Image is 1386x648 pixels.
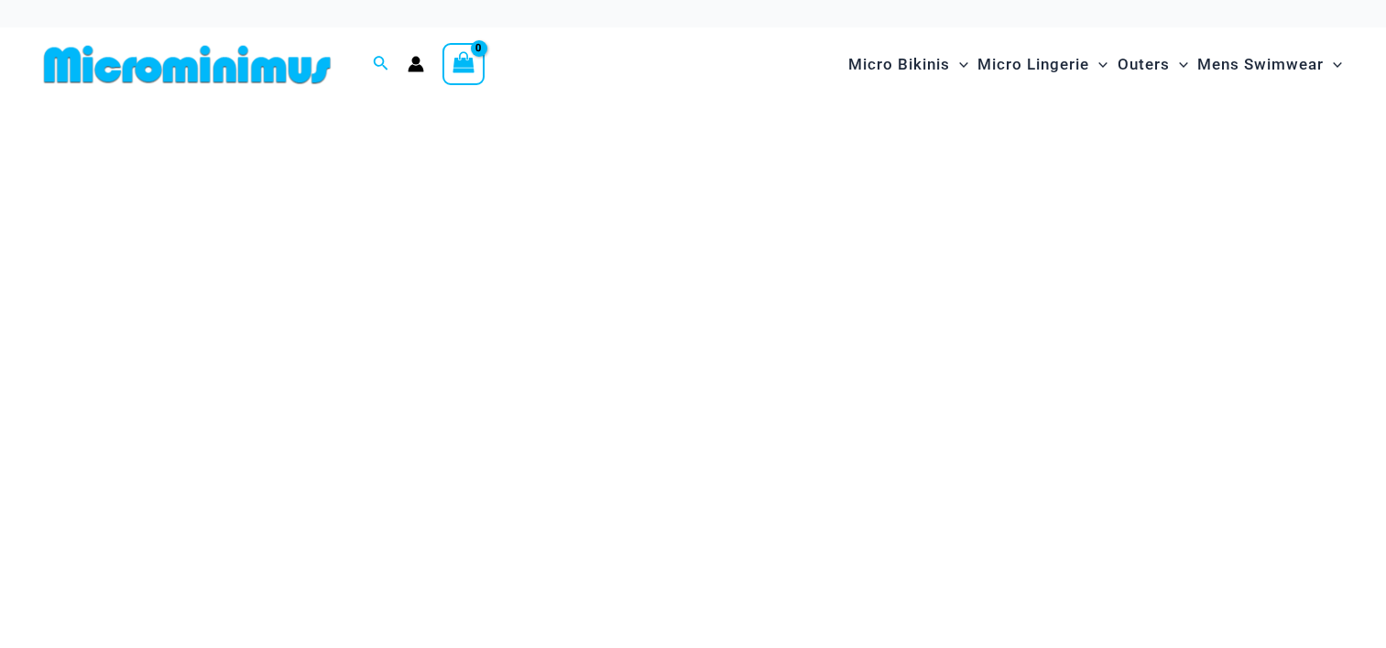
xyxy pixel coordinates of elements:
[844,37,973,92] a: Micro BikinisMenu ToggleMenu Toggle
[973,37,1112,92] a: Micro LingerieMenu ToggleMenu Toggle
[1118,41,1170,88] span: Outers
[977,41,1089,88] span: Micro Lingerie
[1113,37,1193,92] a: OutersMenu ToggleMenu Toggle
[37,44,338,85] img: MM SHOP LOGO FLAT
[1170,41,1188,88] span: Menu Toggle
[1089,41,1108,88] span: Menu Toggle
[848,41,950,88] span: Micro Bikinis
[841,34,1349,95] nav: Site Navigation
[442,43,485,85] a: View Shopping Cart, empty
[1197,41,1324,88] span: Mens Swimwear
[1193,37,1347,92] a: Mens SwimwearMenu ToggleMenu Toggle
[408,56,424,72] a: Account icon link
[950,41,968,88] span: Menu Toggle
[1324,41,1342,88] span: Menu Toggle
[373,53,389,76] a: Search icon link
